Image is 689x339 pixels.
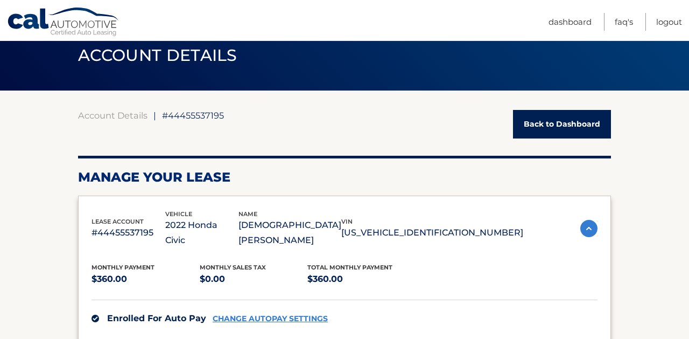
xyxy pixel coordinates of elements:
[165,218,239,248] p: 2022 Honda Civic
[92,218,144,225] span: lease account
[200,264,266,271] span: Monthly sales Tax
[7,7,120,38] a: Cal Automotive
[107,313,206,323] span: Enrolled For Auto Pay
[92,315,99,322] img: check.svg
[238,210,257,218] span: name
[92,264,154,271] span: Monthly Payment
[341,225,523,240] p: [US_VEHICLE_IDENTIFICATION_NUMBER]
[615,13,633,31] a: FAQ's
[341,218,353,225] span: vin
[92,225,165,240] p: #44455537195
[78,110,147,121] a: Account Details
[513,110,611,139] a: Back to Dashboard
[307,272,416,287] p: $360.00
[580,220,597,237] img: accordion-active.svg
[92,272,200,287] p: $360.00
[200,272,308,287] p: $0.00
[213,314,328,323] a: CHANGE AUTOPAY SETTINGS
[238,218,341,248] p: [DEMOGRAPHIC_DATA][PERSON_NAME]
[549,13,592,31] a: Dashboard
[656,13,682,31] a: Logout
[78,45,237,65] span: ACCOUNT DETAILS
[307,264,392,271] span: Total Monthly Payment
[162,110,224,121] span: #44455537195
[153,110,156,121] span: |
[78,169,611,185] h2: Manage Your Lease
[165,210,192,218] span: vehicle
